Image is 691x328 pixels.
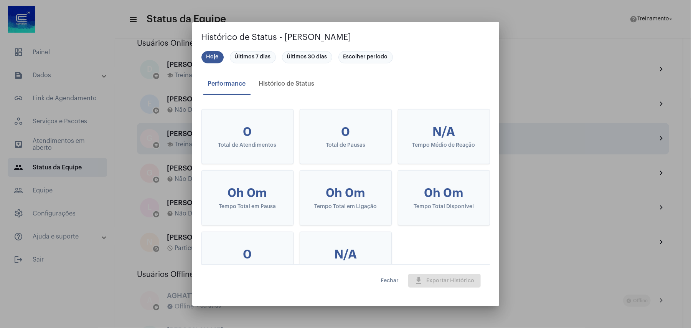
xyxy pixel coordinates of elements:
[312,247,379,262] div: N/A
[282,51,332,63] mat-chip: Últimos 30 dias
[214,247,281,262] div: 0
[414,276,424,285] mat-icon: download
[201,31,490,43] h2: Histórico de Status - [PERSON_NAME]
[338,51,393,63] mat-chip: Escolher período
[381,278,399,283] span: Fechar
[411,204,477,210] div: Tempo Total Disponível
[411,125,477,139] div: N/A
[230,51,276,63] mat-chip: Últimos 7 dias
[259,80,315,87] div: Histórico de Status
[375,274,405,288] button: Fechar
[208,80,246,87] div: Performance
[411,186,477,200] div: 0h 0m
[214,186,281,200] div: 0h 0m
[312,125,379,139] div: 0
[214,142,281,148] div: Total de Atendimentos
[201,50,490,65] mat-chip-list: Seleção de período
[214,204,281,210] div: Tempo Total em Pausa
[201,51,224,63] mat-chip: Hoje
[312,186,379,200] div: 0h 0m
[408,274,481,288] button: Exportar Histórico
[312,204,379,210] div: Tempo Total em Ligação
[312,142,379,148] div: Total de Pausas
[414,278,475,283] span: Exportar Histórico
[214,125,281,139] div: 0
[411,142,477,148] div: Tempo Médio de Reação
